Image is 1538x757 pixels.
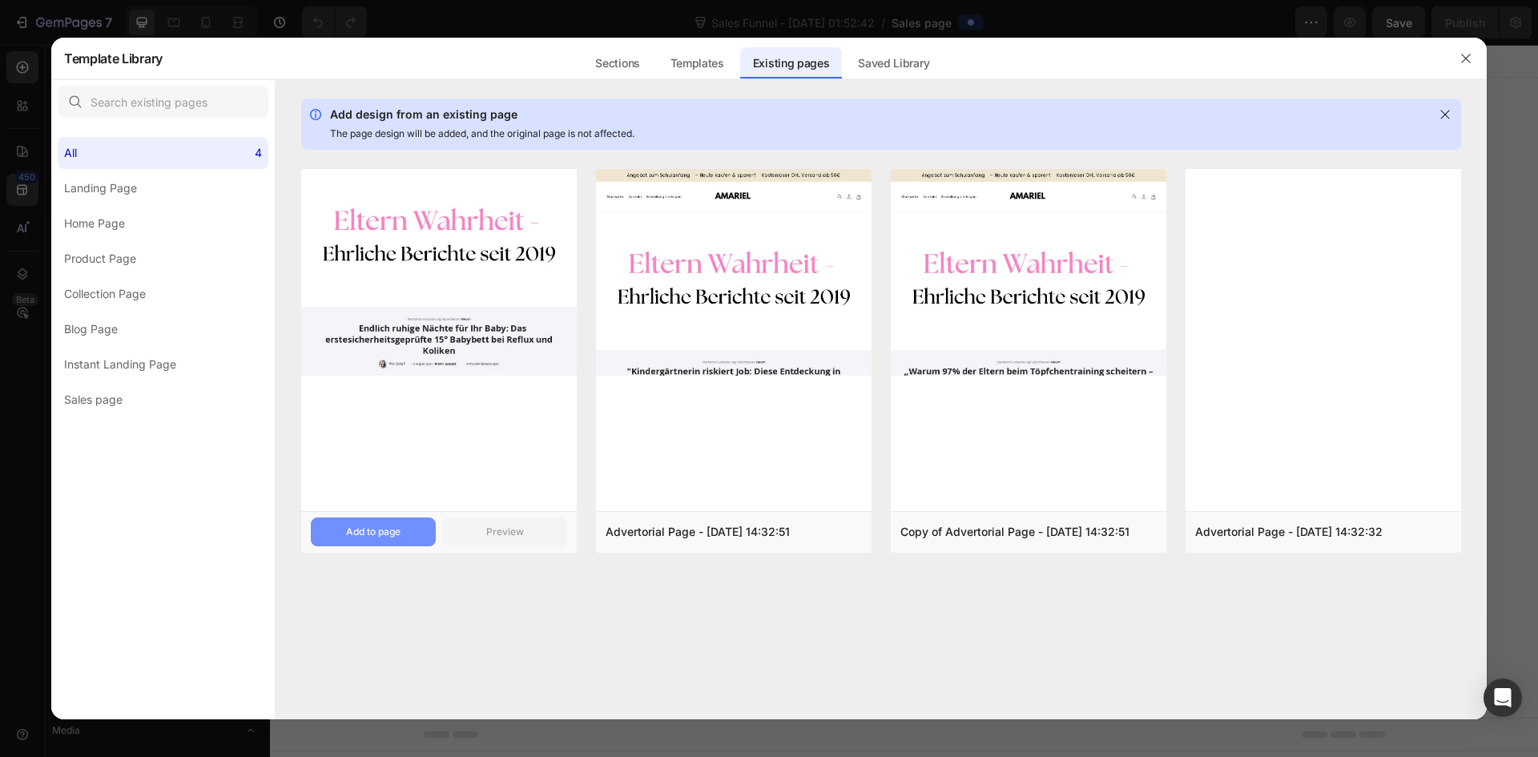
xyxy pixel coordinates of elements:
[526,482,742,495] div: Start with Generating from URL or image
[1484,678,1522,717] div: Open Intercom Messenger
[58,86,268,118] input: Search existing pages
[606,522,790,542] div: Advertorial Page - [DATE] 14:32:51
[658,47,737,79] div: Templates
[513,360,755,380] div: Start building with Sections/Elements or
[330,105,1429,124] div: Add design from an existing page
[596,169,872,376] img: -pages-advertorial-page_portrait.jpg
[64,38,163,79] h2: Template Library
[346,525,401,539] div: Add to page
[311,517,436,546] button: Add to page
[64,355,176,374] div: Instant Landing Page
[1195,522,1383,542] div: Advertorial Page - [DATE] 14:32:32
[64,320,118,339] div: Blog Page
[64,179,137,198] div: Landing Page
[900,522,1129,542] div: Copy of Advertorial Page - [DATE] 14:32:51
[845,47,942,79] div: Saved Library
[442,517,567,546] button: Preview
[486,525,524,539] div: Preview
[582,47,652,79] div: Sections
[740,47,843,79] div: Existing pages
[64,143,77,163] div: All
[662,393,798,425] button: Explore templates
[301,169,577,376] img: -pages-copy-of-advertorial-page-sep-25-14-32-51-cemzct_portrait.jpg
[330,124,1429,143] div: The page design will be added, and the original page is not affected.
[470,393,653,425] button: Use existing page designs
[255,143,262,163] div: 4
[64,249,136,268] div: Product Page
[64,284,146,304] div: Collection Page
[891,169,1166,376] img: -pages-copy-of-advertorial-page-sep-25-14-32-51_portrait.jpg
[64,390,123,409] div: Sales page
[64,214,125,233] div: Home Page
